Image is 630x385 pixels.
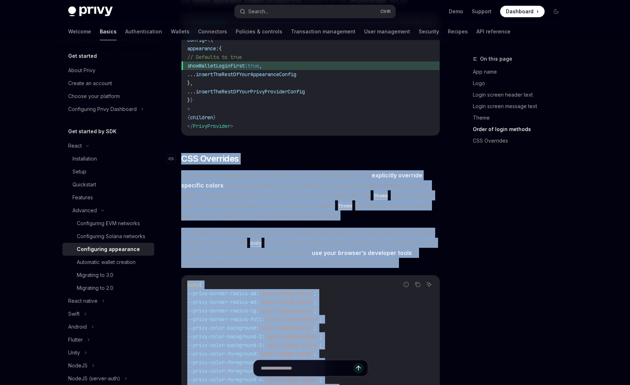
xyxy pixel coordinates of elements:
span: --privy-border-radius-lg [187,307,256,314]
div: Configuring Solana networks [77,232,145,241]
div: Migrating to 2.0 [77,284,113,292]
a: theme [371,192,391,199]
span: > [230,123,233,129]
span: ; [314,290,316,297]
span: ; [314,299,316,305]
a: theme [335,202,355,209]
span: { [207,37,210,43]
button: Search...CtrlK [235,5,395,18]
a: Quickstart [62,178,154,191]
a: About Privy [62,64,154,77]
a: Configuring EVM networks [62,217,154,230]
div: Android [68,323,87,331]
button: Report incorrect code [401,280,411,289]
span: : [256,325,259,331]
h5: Get started [68,52,97,60]
div: Features [72,193,93,202]
span: On this page [480,55,512,63]
span: 'your-custom-value' [259,325,314,331]
a: Login screen message text [473,101,568,112]
span: </ [187,123,193,129]
a: Installation [62,152,154,165]
span: --privy-border-radius-full [187,316,262,323]
strong: explicitly override specific colors [181,172,422,189]
button: Send message [353,363,363,373]
a: use your browser’s developer tools [312,249,412,257]
span: } [213,114,216,121]
span: --privy-color-foreground [187,351,256,357]
span: , [259,62,262,69]
div: Configuring Privy Dashboard [68,105,137,113]
div: Configuring EVM networks [77,219,140,228]
span: { [210,37,213,43]
span: : [262,342,265,348]
span: = [204,37,207,43]
div: NodeJS [68,361,88,370]
button: Ask AI [424,280,434,289]
img: dark logo [68,6,113,17]
a: Transaction management [291,23,356,40]
span: }, [187,80,193,86]
span: 'your-custom-value' [259,307,314,314]
div: About Privy [68,66,95,75]
button: Copy the contents from the code block [413,280,422,289]
span: : [256,299,259,305]
a: API reference [476,23,511,40]
a: Login screen header text [473,89,568,101]
span: ; [319,333,322,340]
span: To explicitly override colors in your Privy modal, simply add the corresponding CSS variable for ... [181,228,440,268]
span: ; [319,342,322,348]
a: Basics [100,23,117,40]
a: Configuring appearance [62,243,154,256]
a: Navigate to header [167,153,181,164]
a: Dashboard [500,6,545,17]
div: Flutter [68,335,83,344]
span: { [199,282,202,288]
a: body [247,239,264,246]
span: insertTheRestOfYourPrivyProviderConfig [196,88,305,95]
a: User management [364,23,410,40]
span: PrivyProvider [193,123,230,129]
div: Create an account [68,79,112,88]
span: body [187,282,199,288]
a: App name [473,66,568,78]
span: ; [314,325,316,331]
a: Configuring Solana networks [62,230,154,243]
span: ; [319,316,322,323]
div: Unity [68,348,80,357]
a: Authentication [125,23,162,40]
div: Search... [248,7,268,16]
span: true [248,62,259,69]
a: Setup [62,165,154,178]
span: : [256,290,259,297]
a: Recipes [448,23,468,40]
span: : [256,351,259,357]
a: Migrating to 3.0 [62,269,154,282]
span: // Defaults to true [187,54,242,60]
div: React native [68,297,98,305]
span: config [187,37,204,43]
span: showWalletLoginFirst: [187,62,248,69]
div: Configuring appearance [77,245,140,254]
h5: Get started by SDK [68,127,117,136]
span: --privy-border-radius-sm [187,290,256,297]
span: 'your-custom-value' [259,299,314,305]
a: Support [472,8,492,15]
div: Advanced [72,206,97,215]
a: Welcome [68,23,91,40]
span: --privy-color-background-2 [187,333,262,340]
a: Order of login methods [473,124,568,135]
a: Connectors [198,23,227,40]
span: ; [314,351,316,357]
div: Installation [72,154,97,163]
a: Migrating to 2.0 [62,282,154,294]
span: 'your-custom-value' [265,342,319,348]
a: Choose your platform [62,90,154,103]
span: --privy-border-radius-md [187,299,256,305]
span: } [190,97,193,103]
div: Migrating to 3.0 [77,271,113,279]
div: Swift [68,310,80,318]
span: : [262,333,265,340]
a: Security [419,23,439,40]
